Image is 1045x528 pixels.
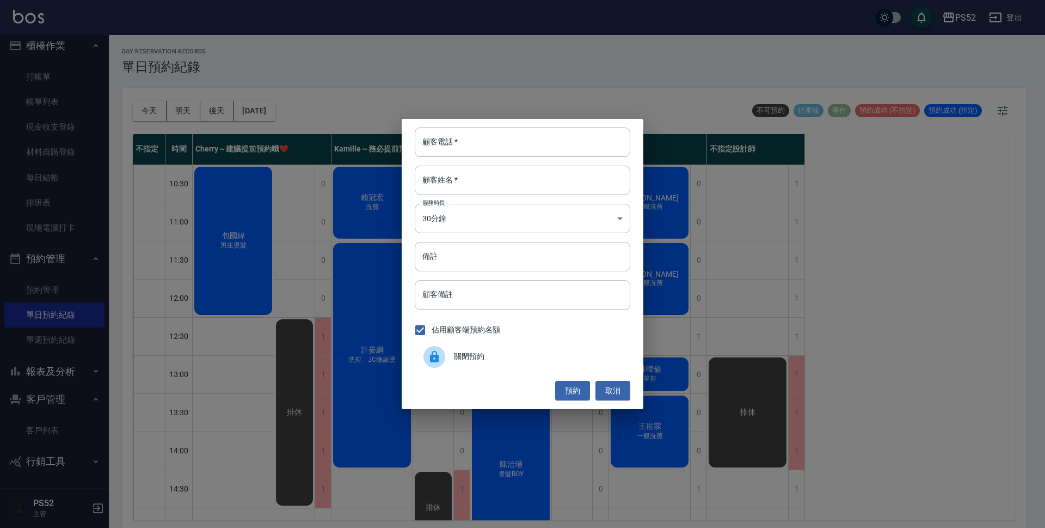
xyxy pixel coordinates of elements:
[432,324,500,336] span: 佔用顧客端預約名額
[595,381,630,401] button: 取消
[422,199,445,207] label: 服務時長
[415,342,630,372] div: 關閉預約
[555,381,590,401] button: 預約
[415,204,630,233] div: 30分鐘
[454,351,622,362] span: 關閉預約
